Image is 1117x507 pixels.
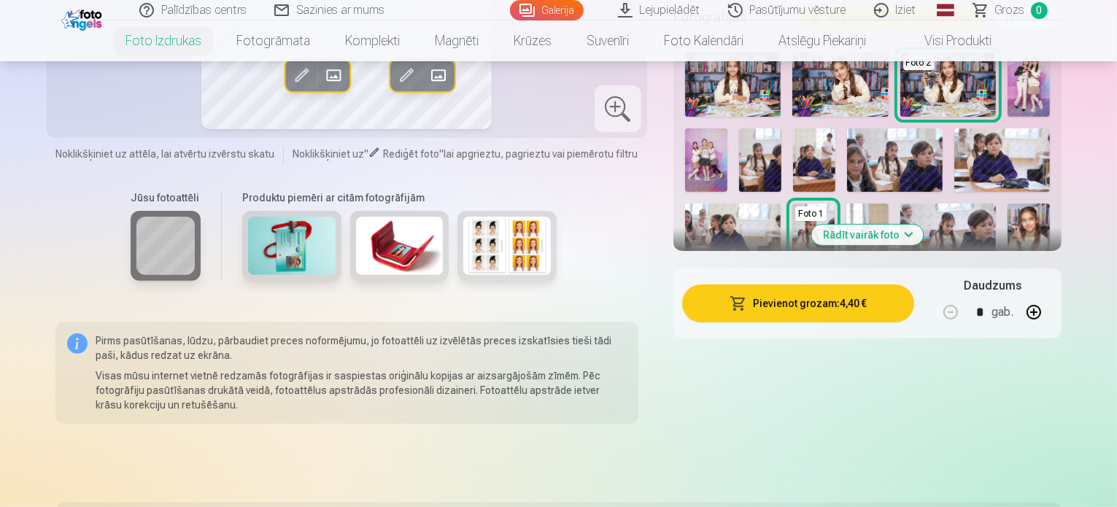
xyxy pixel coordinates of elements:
a: Foto izdrukas [108,20,219,61]
a: Magnēti [417,20,496,61]
p: Pirms pasūtīšanas, lūdzu, pārbaudiet preces noformējumu, jo fotoattēli uz izvēlētās preces izskat... [96,333,627,363]
a: Foto kalendāri [646,20,761,61]
span: " [439,148,444,160]
div: Foto 1 [795,206,827,221]
img: /fa1 [61,6,106,31]
span: lai apgrieztu, pagrieztu vai piemērotu filtru [444,148,638,160]
span: Noklikšķiniet uz attēla, lai atvērtu izvērstu skatu [55,147,274,161]
div: Foto 2 [903,55,935,70]
div: gab. [992,295,1013,330]
span: Noklikšķiniet uz [293,148,364,160]
span: 0 [1031,2,1048,19]
h5: Daudzums [964,277,1021,295]
h6: Produktu piemēri ar citām fotogrāfijām [236,190,563,205]
a: Fotogrāmata [219,20,328,61]
span: Rediģēt foto [383,148,439,160]
span: Grozs [995,1,1025,19]
a: Krūzes [496,20,569,61]
span: " [364,148,368,160]
a: Visi produkti [884,20,1009,61]
h6: Jūsu fotoattēli [131,190,201,205]
p: Visas mūsu internet vietnē redzamās fotogrāfijas ir saspiestas oriģinālu kopijas ar aizsargājošām... [96,368,627,412]
a: Suvenīri [569,20,646,61]
a: Komplekti [328,20,417,61]
a: Atslēgu piekariņi [761,20,884,61]
button: Rādīt vairāk foto [812,225,924,245]
button: Pievienot grozam:4,40 € [682,285,915,322]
